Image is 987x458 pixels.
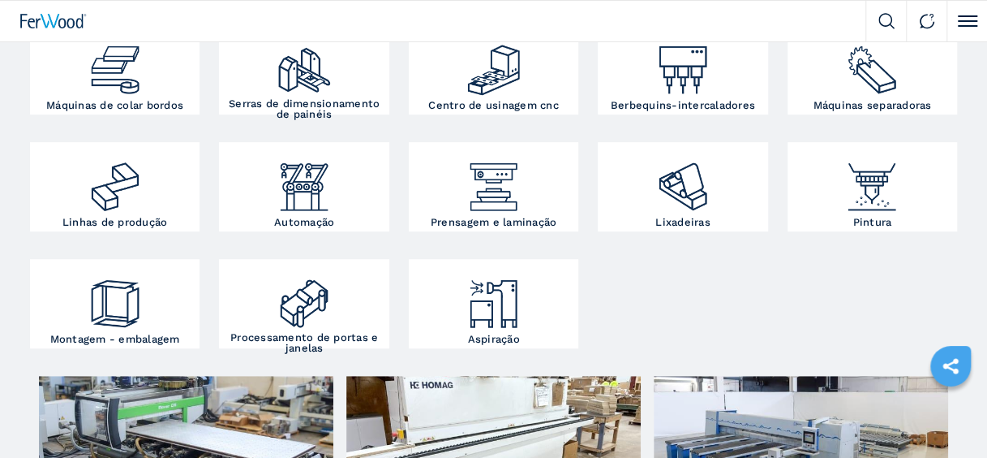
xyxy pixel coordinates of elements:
a: Processamento de portas e janelas [219,259,388,348]
a: Prensagem e laminação [409,142,578,231]
h3: Aspiração [467,334,519,344]
img: squadratrici_2.png [276,29,333,98]
a: Aspiração [409,259,578,348]
img: bordatrici_1.png [87,29,144,98]
a: Montagem - embalagem [30,259,200,348]
button: Click to toggle menu [946,1,987,41]
a: Serras de dimensionamento de painéis [219,25,388,114]
a: Centro de usinagem cnc [409,25,578,114]
h3: Berbequins-intercaladores [611,100,755,110]
h3: Montagem - embalagem [50,334,180,344]
h3: Prensagem e laminação [431,217,556,227]
img: pressa-strettoia.png [466,146,522,215]
h3: Automação [274,217,334,227]
img: Contact us [919,13,935,29]
a: Automação [219,142,388,231]
h3: Pintura [852,217,891,227]
h3: Serras de dimensionamento de painéis [223,98,384,119]
a: Berbequins-intercaladores [598,25,767,114]
img: lavorazione_porte_finestre_2.png [276,263,333,332]
h3: Processamento de portas e janelas [223,332,384,353]
img: sezionatrici_2.png [843,29,900,98]
h3: Centro de usinagem cnc [428,100,559,110]
img: centro_di_lavoro_cnc_2.png [466,29,522,98]
img: aspirazione_1.png [466,263,522,332]
a: Máquinas separadoras [787,25,957,114]
img: foratrici_inseritrici_2.png [654,29,711,98]
h3: Linhas de produção [62,217,168,227]
img: automazione.png [276,146,333,215]
img: Ferwood [20,14,87,28]
img: linee_di_produzione_2.png [87,146,144,215]
h3: Máquinas separadoras [813,100,931,110]
h3: Lixadeiras [655,217,710,227]
a: sharethis [930,346,971,387]
a: Pintura [787,142,957,231]
iframe: Chat [918,385,975,446]
a: Máquinas de colar bordos [30,25,200,114]
a: Linhas de produção [30,142,200,231]
img: verniciatura_1.png [843,146,900,215]
img: Search [878,13,895,29]
h3: Máquinas de colar bordos [46,100,183,110]
img: levigatrici_2.png [654,146,711,215]
a: Lixadeiras [598,142,767,231]
img: montaggio_imballaggio_2.png [87,263,144,332]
